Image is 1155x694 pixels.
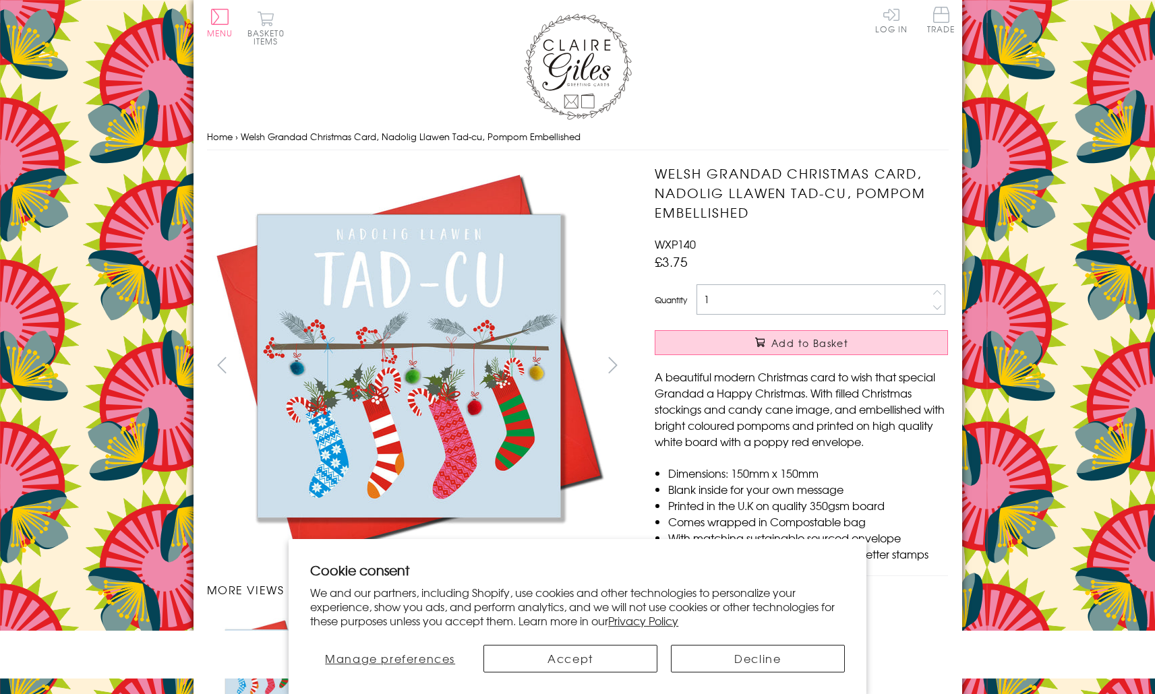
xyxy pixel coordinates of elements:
a: Privacy Policy [608,612,678,629]
span: WXP140 [655,236,696,252]
button: Accept [483,645,657,672]
nav: breadcrumbs [207,123,949,151]
span: Trade [927,7,955,33]
h1: Welsh Grandad Christmas Card, Nadolig Llawen Tad-cu, Pompom Embellished [655,164,948,222]
li: With matching sustainable sourced envelope [668,530,948,546]
button: Manage preferences [310,645,470,672]
button: prev [207,350,237,380]
a: Trade [927,7,955,36]
li: Printed in the U.K on quality 350gsm board [668,497,948,513]
label: Quantity [655,294,687,306]
a: Log In [875,7,908,33]
img: Claire Giles Greetings Cards [524,13,632,120]
button: Decline [671,645,845,672]
li: Comes wrapped in Compostable bag [668,513,948,530]
span: Manage preferences [325,650,455,666]
p: We and our partners, including Shopify, use cookies and other technologies to personalize your ex... [310,586,845,627]
h2: Cookie consent [310,561,845,579]
span: Welsh Grandad Christmas Card, Nadolig Llawen Tad-cu, Pompom Embellished [241,130,581,143]
button: Basket0 items [247,11,285,45]
li: Dimensions: 150mm x 150mm [668,465,948,481]
p: A beautiful modern Christmas card to wish that special Grandad a Happy Christmas. With filled Chr... [655,369,948,449]
button: Add to Basket [655,330,948,355]
li: Blank inside for your own message [668,481,948,497]
span: › [235,130,238,143]
button: next [597,350,628,380]
span: Menu [207,27,233,39]
h3: More views [207,581,628,598]
a: Home [207,130,233,143]
button: Menu [207,9,233,37]
span: 0 items [254,27,285,47]
span: £3.75 [655,252,688,271]
img: Welsh Grandad Christmas Card, Nadolig Llawen Tad-cu, Pompom Embellished [628,164,1032,487]
img: Welsh Grandad Christmas Card, Nadolig Llawen Tad-cu, Pompom Embellished [206,164,611,568]
span: Add to Basket [771,336,848,350]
